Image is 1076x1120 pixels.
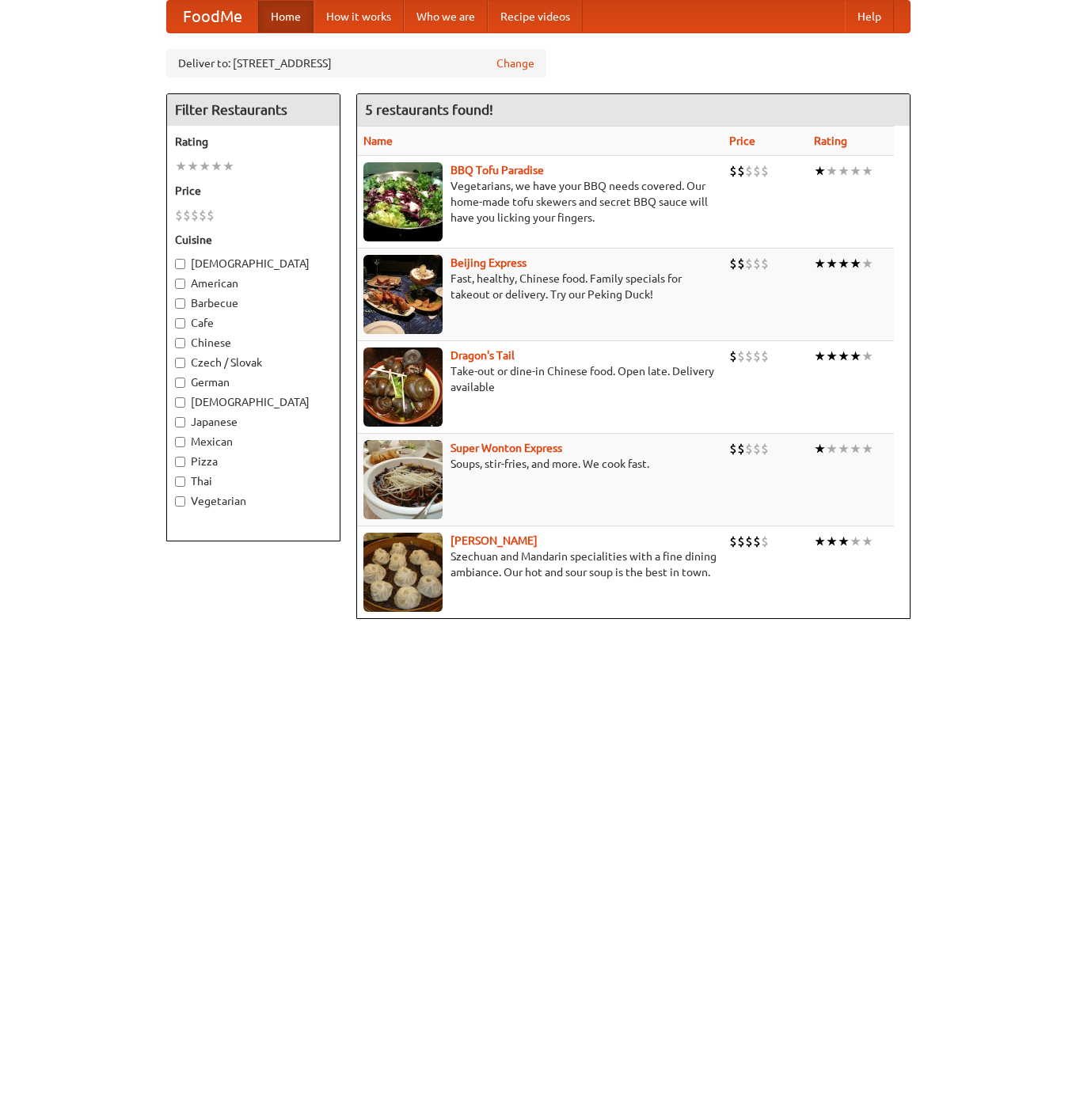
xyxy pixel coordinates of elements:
[761,347,769,365] li: $
[175,298,185,309] input: Barbecue
[175,374,332,390] label: German
[861,347,873,365] li: ★
[183,207,191,224] li: $
[175,434,332,450] label: Mexican
[175,493,332,509] label: Vegetarian
[826,162,838,180] li: ★
[753,533,761,550] li: $
[175,256,332,271] label: [DEMOGRAPHIC_DATA]
[761,255,769,272] li: $
[729,255,737,272] li: $
[850,255,861,272] li: ★
[404,1,488,32] a: Who we are
[363,178,717,226] p: Vegetarians, we have your BBQ needs covered. Our home-made tofu skewers and secret BBQ sauce will...
[363,549,717,580] p: Szechuan and Mandarin specialities with a fine dining ambiance. Our hot and sour soup is the best...
[753,347,761,365] li: $
[175,279,185,289] input: American
[363,255,443,334] img: beijing.jpg
[761,440,769,457] li: $
[850,347,861,365] li: ★
[175,259,185,269] input: [DEMOGRAPHIC_DATA]
[175,476,185,487] input: Thai
[363,440,443,519] img: superwonton.jpg
[838,347,850,365] li: ★
[826,347,838,365] li: ★
[451,349,515,362] a: Dragon's Tail
[363,363,717,395] p: Take-out or dine-in Chinese food. Open late. Delivery available
[737,162,745,180] li: $
[222,158,234,175] li: ★
[211,158,222,175] li: ★
[861,533,873,550] li: ★
[753,255,761,272] li: $
[753,162,761,180] li: $
[175,335,332,351] label: Chinese
[745,533,753,550] li: $
[175,454,332,469] label: Pizza
[745,440,753,457] li: $
[175,295,332,311] label: Barbecue
[258,1,314,32] a: Home
[737,533,745,550] li: $
[826,533,838,550] li: ★
[363,271,717,302] p: Fast, healthy, Chinese food. Family specials for takeout or delivery. Try our Peking Duck!
[363,533,443,612] img: shandong.jpg
[814,162,826,180] li: ★
[826,440,838,457] li: ★
[175,355,332,370] label: Czech / Slovak
[167,1,258,32] a: FoodMe
[175,437,185,447] input: Mexican
[737,347,745,365] li: $
[850,440,861,457] li: ★
[363,135,393,147] a: Name
[175,358,185,368] input: Czech / Slovak
[838,162,850,180] li: ★
[187,158,199,175] li: ★
[175,496,185,507] input: Vegetarian
[814,347,826,365] li: ★
[451,256,527,269] b: Beijing Express
[496,55,534,71] a: Change
[729,347,737,365] li: $
[737,255,745,272] li: $
[175,338,185,348] input: Chinese
[175,232,332,248] h5: Cuisine
[745,255,753,272] li: $
[451,164,544,177] a: BBQ Tofu Paradise
[175,315,332,331] label: Cafe
[814,135,847,147] a: Rating
[175,397,185,408] input: [DEMOGRAPHIC_DATA]
[861,162,873,180] li: ★
[175,473,332,489] label: Thai
[363,162,443,241] img: tofuparadise.jpg
[838,440,850,457] li: ★
[175,457,185,467] input: Pizza
[845,1,894,32] a: Help
[745,162,753,180] li: $
[175,183,332,199] h5: Price
[861,440,873,457] li: ★
[175,275,332,291] label: American
[167,94,340,126] h4: Filter Restaurants
[737,440,745,457] li: $
[838,533,850,550] li: ★
[451,534,538,547] a: [PERSON_NAME]
[729,533,737,550] li: $
[199,207,207,224] li: $
[365,102,493,117] ng-pluralize: 5 restaurants found!
[761,533,769,550] li: $
[850,162,861,180] li: ★
[753,440,761,457] li: $
[207,207,215,224] li: $
[451,442,562,454] a: Super Wonton Express
[175,134,332,150] h5: Rating
[838,255,850,272] li: ★
[175,207,183,224] li: $
[729,440,737,457] li: $
[175,378,185,388] input: German
[761,162,769,180] li: $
